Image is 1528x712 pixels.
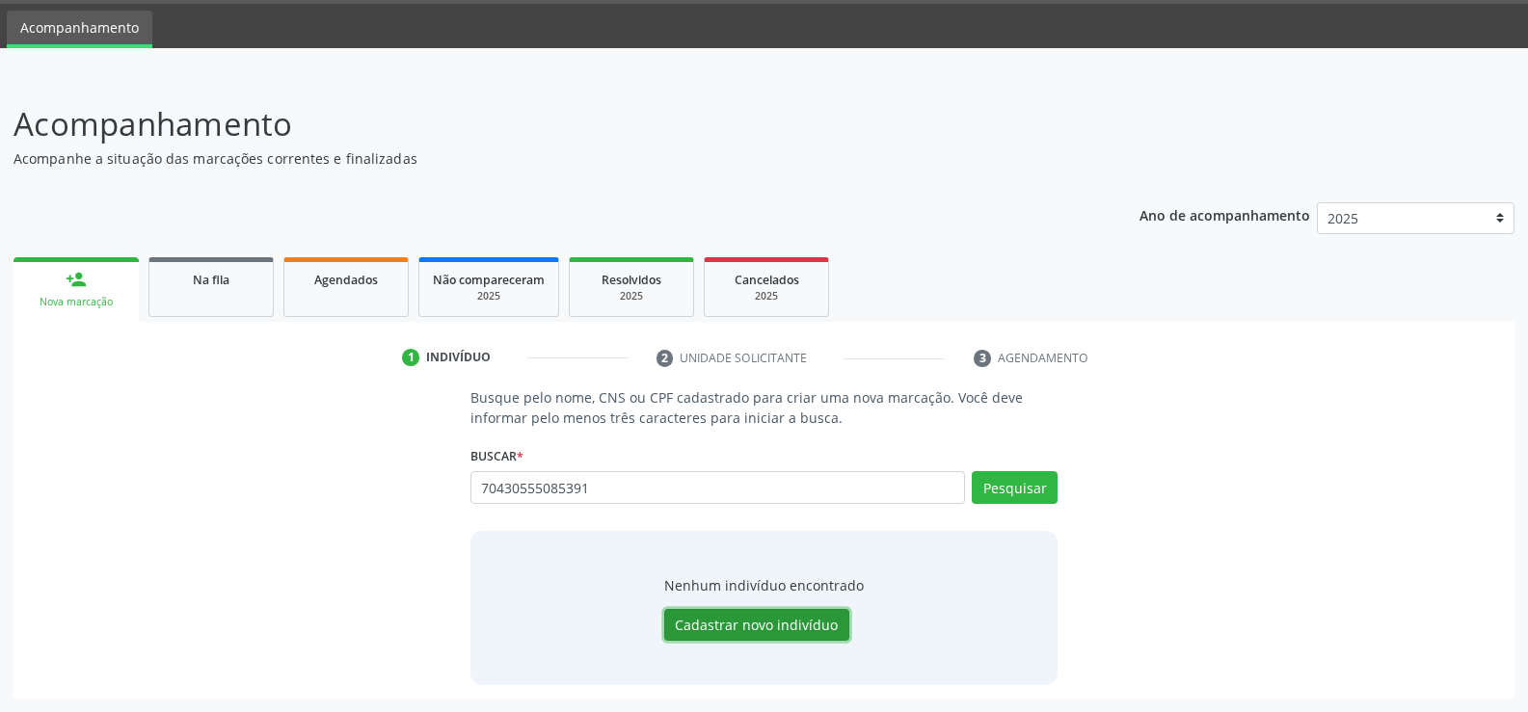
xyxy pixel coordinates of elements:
span: Não compareceram [433,272,545,288]
a: Acompanhamento [7,11,152,48]
label: Buscar [470,441,523,471]
p: Acompanhe a situação das marcações correntes e finalizadas [13,148,1064,169]
div: 2025 [583,289,680,303]
button: Pesquisar [972,471,1058,504]
p: Acompanhamento [13,100,1064,148]
div: Indivíduo [426,349,491,366]
input: Busque por nome, CNS ou CPF [470,471,965,504]
p: Ano de acompanhamento [1139,202,1310,226]
span: Na fila [193,272,229,288]
div: Nenhum indivíduo encontrado [664,575,864,595]
p: Busque pelo nome, CNS ou CPF cadastrado para criar uma nova marcação. Você deve informar pelo men... [470,387,1058,428]
div: 2025 [433,289,545,303]
div: Nova marcação [27,295,125,309]
div: 1 [402,349,419,366]
button: Cadastrar novo indivíduo [664,609,849,642]
span: Resolvidos [602,272,661,288]
span: Cancelados [735,272,799,288]
span: Agendados [314,272,378,288]
div: 2025 [718,289,815,303]
div: person_add [66,269,87,290]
